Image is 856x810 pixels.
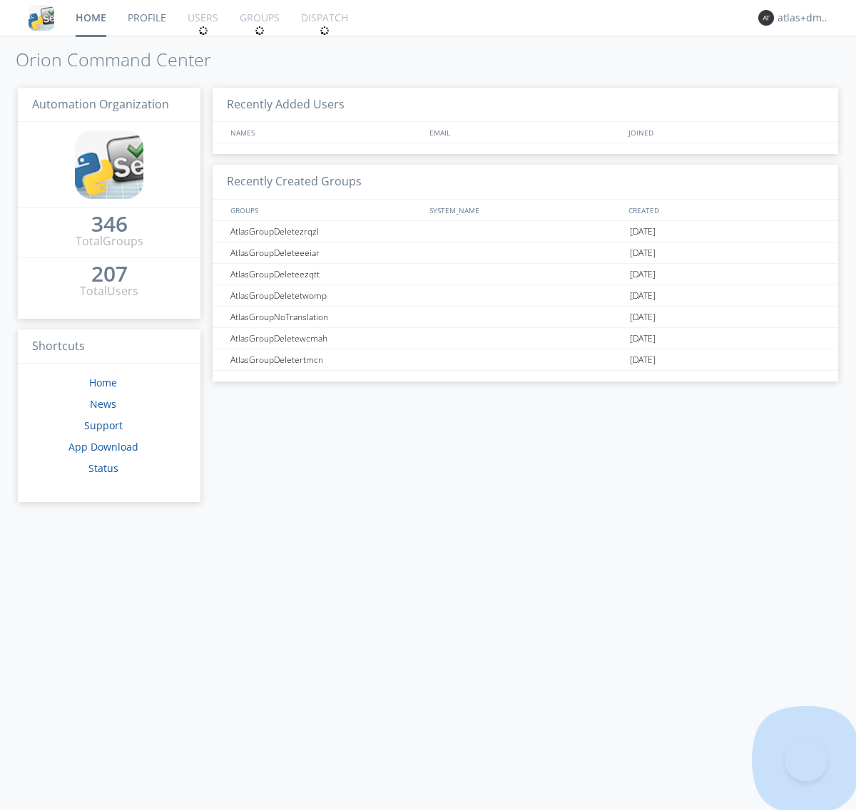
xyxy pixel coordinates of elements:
a: App Download [68,440,138,453]
div: 346 [91,217,128,231]
div: EMAIL [426,122,625,143]
div: JOINED [625,122,825,143]
img: cddb5a64eb264b2086981ab96f4c1ba7 [75,130,143,199]
a: AtlasGroupDeletezrqzl[DATE] [213,221,838,242]
a: AtlasGroupDeletertmcn[DATE] [213,349,838,371]
a: AtlasGroupDeletetwomp[DATE] [213,285,838,307]
img: cddb5a64eb264b2086981ab96f4c1ba7 [29,5,54,31]
span: [DATE] [630,242,656,264]
div: atlas+dm+only+lead [778,11,831,25]
div: NAMES [227,122,422,143]
h3: Recently Added Users [213,88,838,123]
a: 346 [91,217,128,233]
div: AtlasGroupNoTranslation [227,307,424,327]
a: Support [84,419,123,432]
a: News [90,397,116,411]
a: 207 [91,267,128,283]
span: [DATE] [630,285,656,307]
div: CREATED [625,200,825,220]
div: AtlasGroupDeletewcmah [227,328,424,349]
span: [DATE] [630,307,656,328]
a: AtlasGroupDeletewcmah[DATE] [213,328,838,349]
div: AtlasGroupDeletertmcn [227,349,424,370]
span: [DATE] [630,264,656,285]
img: spin.svg [320,26,330,36]
div: AtlasGroupDeletezrqzl [227,221,424,242]
span: Automation Organization [32,96,169,112]
a: AtlasGroupNoTranslation[DATE] [213,307,838,328]
a: AtlasGroupDeleteezqtt[DATE] [213,264,838,285]
div: Total Users [80,283,138,299]
div: GROUPS [227,200,422,220]
span: [DATE] [630,349,656,371]
img: spin.svg [255,26,265,36]
a: AtlasGroupDeleteeeiar[DATE] [213,242,838,264]
a: Status [88,461,118,475]
h3: Recently Created Groups [213,165,838,200]
img: 373638.png [758,10,774,26]
div: Total Groups [76,233,143,250]
img: spin.svg [198,26,208,36]
div: AtlasGroupDeletetwomp [227,285,424,306]
div: AtlasGroupDeleteeeiar [227,242,424,263]
div: SYSTEM_NAME [426,200,625,220]
span: [DATE] [630,221,656,242]
iframe: Toggle Customer Support [785,739,827,781]
a: Home [89,376,117,389]
h3: Shortcuts [18,329,200,364]
div: 207 [91,267,128,281]
div: AtlasGroupDeleteezqtt [227,264,424,284]
span: [DATE] [630,328,656,349]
